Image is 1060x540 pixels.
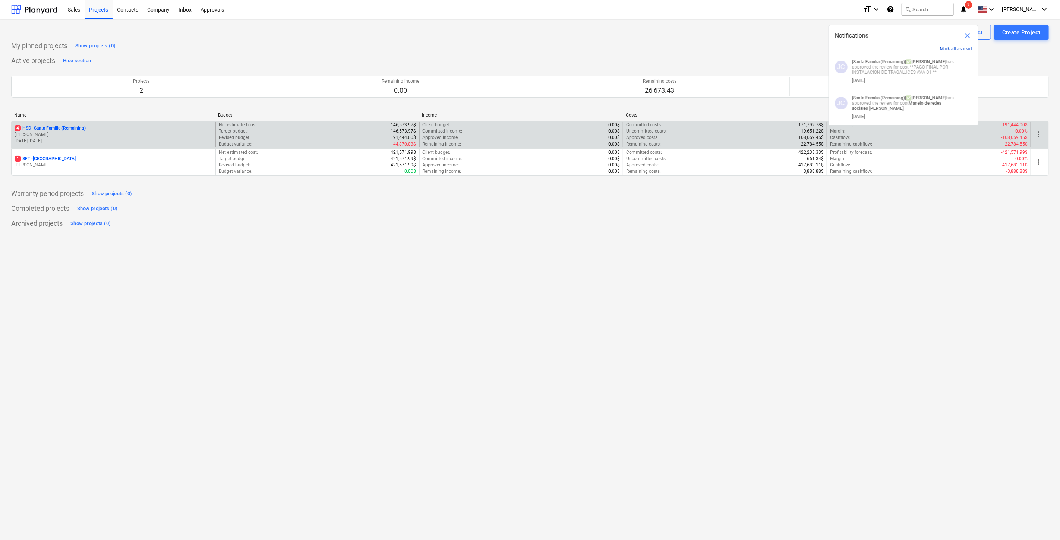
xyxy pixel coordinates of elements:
p: Client budget : [423,122,451,128]
p: 0.00$ [608,149,620,156]
button: Show projects (0) [73,40,117,52]
div: 1SFT -[GEOGRAPHIC_DATA][PERSON_NAME] [15,156,212,168]
p: Uncommitted costs : [626,128,667,134]
p: 26,673.43 [643,86,676,95]
p: 0.00% [1015,156,1028,162]
p: 417,683.11$ [798,162,824,168]
p: 0.00$ [608,128,620,134]
p: Approved income : [423,134,459,141]
p: -661.34$ [806,156,824,162]
div: Show projects (0) [70,219,111,228]
span: close [963,31,972,40]
p: 0.00$ [608,122,620,128]
span: JC [837,63,845,70]
p: Cashflow : [830,134,850,141]
p: [PERSON_NAME] [15,131,212,138]
div: Javier Cattan [835,97,848,109]
div: Hide section [63,57,91,65]
p: Active projects [11,56,55,65]
p: Archived projects [11,219,63,228]
p: SFT - [GEOGRAPHIC_DATA] [15,156,76,162]
span: 4 [15,125,21,131]
div: [DATE] [852,114,865,119]
p: 19,651.22$ [801,128,824,134]
p: Approved income : [423,162,459,168]
p: Remaining costs : [626,141,661,147]
p: ✅ has approved the review for cost **PAGO FINAL POR INSTALACION DE TRAGALUCES AVA 01 ** [852,59,956,75]
p: Committed income : [423,156,463,162]
p: Remaining income [382,78,419,85]
p: Remaining cashflow : [830,141,872,147]
div: [DATE] [852,78,865,83]
span: more_vert [1034,158,1043,166]
p: 3,888.88$ [804,168,824,175]
p: Margin : [830,128,845,134]
p: 191,444.00$ [391,134,416,141]
p: Warranty period projects [11,189,84,198]
p: 146,573.97$ [391,128,416,134]
div: Create Project [1002,28,1041,37]
span: Notifications [835,31,868,40]
span: JC [837,99,845,107]
p: Revised budget : [219,134,250,141]
p: Net estimated cost : [219,122,258,128]
iframe: Chat Widget [1023,504,1060,540]
p: Remaining costs : [626,168,661,175]
div: Costs [626,112,824,118]
span: more_vert [1034,130,1043,139]
p: -417,683.11$ [1001,162,1028,168]
p: 22,784.55$ [801,141,824,147]
div: Javier Cattan [835,61,848,73]
p: Remaining income : [423,168,461,175]
div: Show projects (0) [92,190,132,198]
p: 171,792.78$ [798,122,824,128]
p: -421,571.99$ [1001,149,1028,156]
p: [PERSON_NAME] [15,162,212,168]
p: Target budget : [219,128,248,134]
p: -168,659.45$ [1001,134,1028,141]
strong: Manejo de redes sociales [PERSON_NAME] [852,101,941,111]
p: 421,571.99$ [391,156,416,162]
div: Show projects (0) [77,204,117,213]
p: Remaining costs [643,78,676,85]
p: -3,888.88$ [1006,168,1028,175]
div: Name [14,112,212,118]
p: Projects [133,78,149,85]
span: 2 [965,1,972,9]
div: Widget de chat [1023,504,1060,540]
p: 0.00% [1015,128,1028,134]
p: 0.00$ [608,134,620,141]
p: Revised budget : [219,162,250,168]
p: -22,784.55$ [1004,141,1028,147]
p: -191,444.00$ [1001,122,1028,128]
button: Create Project [994,25,1049,40]
button: Mark all as read [940,46,972,51]
p: Client budget : [423,149,451,156]
p: 0.00$ [608,162,620,168]
p: 421,571.99$ [391,149,416,156]
p: Approved costs : [626,134,659,141]
p: Approved costs : [626,162,659,168]
p: 0.00$ [608,156,620,162]
p: Completed projects [11,204,69,213]
p: Committed costs : [626,149,662,156]
p: 0.00 [382,86,419,95]
div: Budget [218,112,416,118]
p: 0.00$ [608,168,620,175]
p: 0.00$ [405,168,416,175]
i: keyboard_arrow_down [987,5,996,14]
strong: [Santa Familia (Remaining)] [852,59,906,64]
p: Budget variance : [219,141,252,147]
p: Cashflow : [830,162,850,168]
button: Search [902,3,954,16]
span: [PERSON_NAME] [1002,6,1039,12]
p: Uncommitted costs : [626,156,667,162]
p: My pinned projects [11,41,67,50]
p: Target budget : [219,156,248,162]
button: Show projects (0) [69,217,113,229]
button: Hide section [61,55,93,67]
div: 4HSD -Santa Familia (Remaining)[PERSON_NAME][DATE]-[DATE] [15,125,212,144]
div: Show projects (0) [75,42,116,50]
p: 0.00$ [608,141,620,147]
p: 421,571.99$ [391,162,416,168]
